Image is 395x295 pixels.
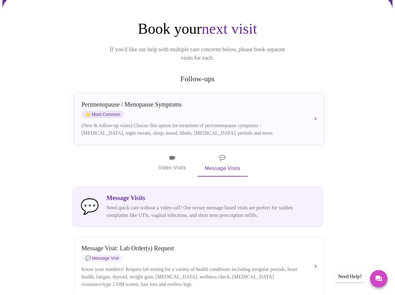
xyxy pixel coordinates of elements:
span: message [219,153,225,162]
div: Perimenopause / Menopause Symptoms [82,101,304,108]
p: If you'd like our help with multiple care concerns below, please book separate visits for each. [101,45,294,62]
h3: Message Visits [107,194,315,202]
span: message [85,256,91,261]
span: Message Visits [205,153,241,173]
div: Know your numbers! Request lab testing for a variety of health conditions including irregular per... [82,266,304,288]
span: next visit [202,20,257,37]
button: Messages [370,270,387,287]
span: Message Visit [82,254,123,262]
button: Perimenopause / Menopause SymptomsstarMost Common(New & follow-up visits) Choose this option for ... [74,93,324,145]
div: Message Visit: Lab Order(s) Request [82,245,304,252]
p: Need quick care without a video call? Our secure message based visits are perfect for sudden comp... [107,204,315,219]
span: Most Common [82,111,124,118]
h1: Book your [73,20,323,38]
span: star [85,112,91,117]
span: message [80,198,99,215]
h2: Follow-ups [73,75,323,83]
div: (New & follow-up visits) Choose this option for treatment of peri/menopause symptoms - [MEDICAL_D... [82,122,304,137]
div: Need Help? [335,271,365,282]
span: Video Visits [155,154,190,172]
